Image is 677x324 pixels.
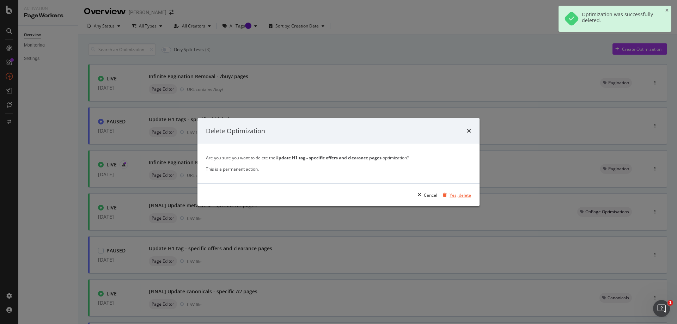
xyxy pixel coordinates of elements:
strong: Update H1 tag - specific offers and clearance pages [275,155,382,161]
div: Are you sure you want to delete the optimization? This is a permanent action. [206,152,471,175]
div: Cancel [424,192,437,198]
iframe: Intercom live chat [653,300,670,317]
button: Yes, delete [440,189,471,201]
div: Optimization was successfully deleted. [582,11,659,26]
button: Cancel [415,189,437,201]
div: close toast [665,8,669,13]
div: modal [197,118,480,206]
div: times [467,126,471,135]
span: 1 [667,300,673,306]
div: Delete Optimization [206,126,265,135]
div: Yes, delete [450,192,471,198]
